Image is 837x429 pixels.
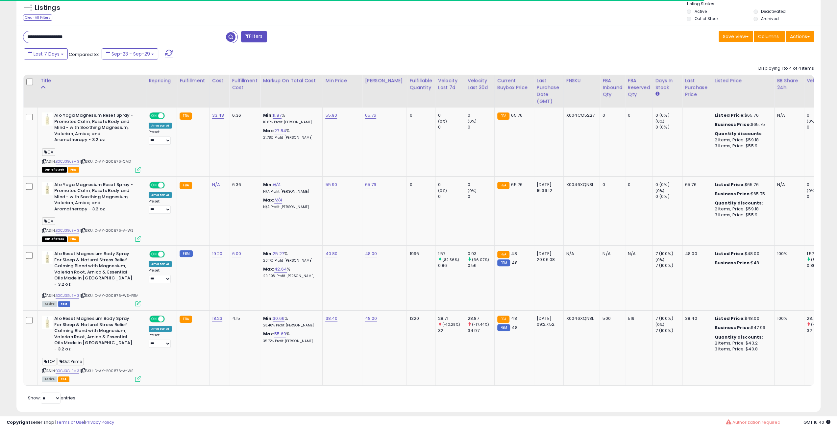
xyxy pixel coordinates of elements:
img: 21mHDfPDWHL._SL40_.jpg [42,251,53,264]
small: (0%) [468,188,477,193]
div: Amazon AI [149,261,172,267]
a: B0CJ3GJBM3 [56,159,79,164]
div: FBA Reserved Qty [628,77,650,98]
a: 25.27 [273,250,284,257]
div: 2 Items, Price: $59.18 [715,206,769,212]
span: ON [150,113,158,119]
a: 55.90 [325,181,337,188]
label: Archived [761,16,779,21]
div: Cost [212,77,227,84]
a: 48.00 [365,250,377,257]
small: (0%) [655,257,665,262]
small: FBA [497,182,509,189]
div: Amazon AI [149,123,172,129]
div: Velocity Last 30d [468,77,492,91]
small: FBA [180,316,192,323]
span: FBM [58,301,70,307]
label: Deactivated [761,9,786,14]
button: Actions [786,31,814,42]
div: Clear All Filters [23,14,52,21]
div: Preset: [149,333,172,348]
span: 48 [511,250,517,257]
small: (0%) [438,188,447,193]
div: 0 [807,194,833,200]
b: Max: [263,128,274,134]
a: 38.40 [325,315,337,322]
b: Min: [263,315,273,322]
b: Listed Price: [715,315,745,322]
div: 32 [438,328,465,334]
p: N/A Profit [PERSON_NAME] [263,205,317,209]
div: [DATE] 20:06:08 [537,251,558,263]
div: 34.97 [468,328,494,334]
div: 0 [438,182,465,188]
button: Last 7 Days [24,48,68,60]
span: Oct Prime [58,358,84,365]
div: ASIN: [42,182,141,241]
div: 0 [468,182,494,188]
div: 0 [438,194,465,200]
div: 0 [807,182,833,188]
div: 32 [807,328,833,334]
span: All listings currently available for purchase on Amazon [42,376,57,382]
p: 35.77% Profit [PERSON_NAME] [263,339,317,344]
div: 1.57 [807,251,833,257]
b: Max: [263,331,274,337]
span: FBA [58,376,69,382]
div: 0 [468,112,494,118]
p: 20.17% Profit [PERSON_NAME] [263,258,317,263]
div: Displaying 1 to 4 of 4 items [758,65,814,72]
small: Days In Stock. [655,91,659,97]
span: | SKU: D-AY-200876-CAD [80,159,131,164]
div: 0 [603,182,620,188]
b: Business Price: [715,191,751,197]
b: Quantity discounts [715,200,762,206]
div: 1996 [409,251,430,257]
div: [PERSON_NAME] [365,77,404,84]
b: Listed Price: [715,112,745,118]
small: FBM [497,259,510,266]
small: (82.56%) [442,257,459,262]
div: % [263,266,317,278]
div: 3 Items, Price: $40.8 [715,346,769,352]
div: 2 Items, Price: $43.2 [715,340,769,346]
button: Columns [754,31,785,42]
b: Business Price: [715,121,751,128]
div: [DATE] 16:39:12 [537,182,558,194]
div: Last Purchase Price [685,77,709,98]
div: Markup on Total Cost [263,77,320,84]
div: 0 [438,124,465,130]
span: 48 [512,324,517,331]
small: FBA [180,182,192,189]
a: 40.80 [325,250,337,257]
div: 65.76 [685,182,707,188]
div: 0 [468,194,494,200]
div: Listed Price [715,77,772,84]
span: ON [150,316,158,322]
div: Min Price [325,77,359,84]
p: 23.46% Profit [PERSON_NAME] [263,323,317,328]
p: Listing States: [687,1,821,7]
div: 0 [628,112,648,118]
b: Min: [263,112,273,118]
div: 0 [468,124,494,130]
img: 21mHDfPDWHL._SL40_.jpg [42,182,53,195]
span: | SKU: D-AY-200876-A-WS [80,368,134,373]
div: 1320 [409,316,430,322]
b: Alo Reset Magnesium Body Spray For Sleep & Natural Stress Relief Calming Blend with Magnesium, Va... [54,251,134,289]
small: (0%) [655,119,665,124]
div: 500 [603,316,620,322]
div: 28.71 [807,316,833,322]
div: Current Buybox Price [497,77,531,91]
div: 0 [409,182,430,188]
small: FBA [497,316,509,323]
div: 0 [438,112,465,118]
div: ASIN: [42,316,141,381]
span: All listings that are currently out of stock and unavailable for purchase on Amazon [42,236,67,242]
div: N/A [603,251,620,257]
b: Quantity discounts [715,131,762,137]
div: $65.75 [715,191,769,197]
div: Fulfillment [180,77,206,84]
div: 0 (0%) [655,112,682,118]
span: 48 [511,315,517,322]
